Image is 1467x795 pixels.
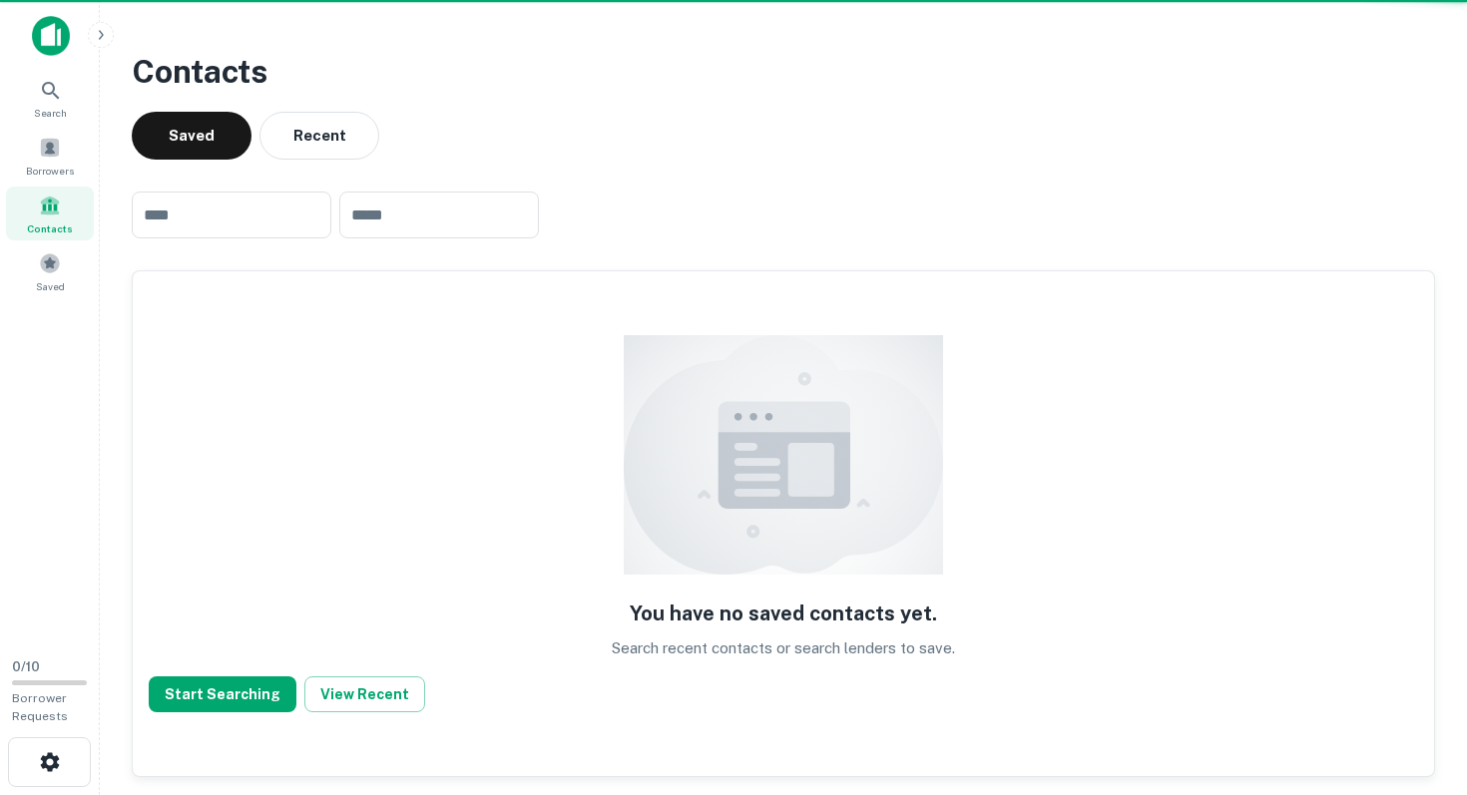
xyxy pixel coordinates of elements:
span: Saved [36,278,65,294]
img: empty content [624,335,943,575]
h3: Contacts [132,48,1435,96]
button: View Recent [304,676,425,712]
span: Contacts [27,220,73,236]
span: Borrower Requests [12,691,68,723]
span: Borrowers [26,163,74,179]
a: Saved [6,244,94,298]
a: Search [6,71,94,125]
p: Search recent contacts or search lenders to save. [612,636,955,660]
a: Contacts [6,187,94,240]
a: Borrowers [6,129,94,183]
span: Search [34,105,67,121]
button: Saved [132,112,251,160]
button: Recent [259,112,379,160]
button: Start Searching [149,676,296,712]
img: capitalize-icon.png [32,16,70,56]
span: 0 / 10 [12,659,40,674]
h5: You have no saved contacts yet. [630,598,937,628]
